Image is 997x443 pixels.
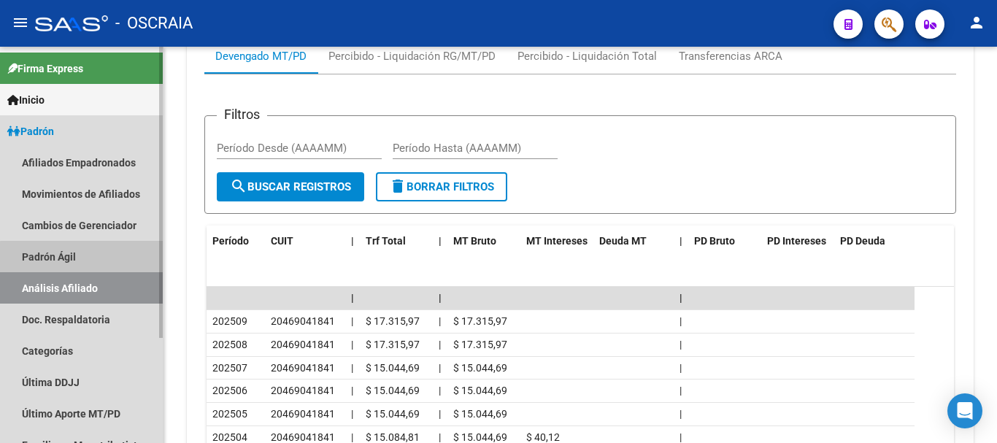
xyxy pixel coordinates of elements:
[593,226,674,257] datatable-header-cell: Deuda MT
[366,362,420,374] span: $ 15.044,69
[271,362,335,374] span: 20469041841
[947,393,982,428] div: Open Intercom Messenger
[688,226,761,257] datatable-header-cell: PD Bruto
[694,235,735,247] span: PD Bruto
[680,292,682,304] span: |
[271,408,335,420] span: 20469041841
[7,92,45,108] span: Inicio
[439,431,441,443] span: |
[345,226,360,257] datatable-header-cell: |
[389,177,407,195] mat-icon: delete
[212,339,247,350] span: 202508
[212,315,247,327] span: 202509
[351,385,353,396] span: |
[680,362,682,374] span: |
[366,408,420,420] span: $ 15.044,69
[351,315,353,327] span: |
[834,226,915,257] datatable-header-cell: PD Deuda
[217,104,267,125] h3: Filtros
[680,315,682,327] span: |
[447,226,520,257] datatable-header-cell: MT Bruto
[351,235,354,247] span: |
[366,431,420,443] span: $ 15.084,81
[439,339,441,350] span: |
[360,226,433,257] datatable-header-cell: Trf Total
[212,408,247,420] span: 202505
[12,14,29,31] mat-icon: menu
[439,235,442,247] span: |
[680,339,682,350] span: |
[7,61,83,77] span: Firma Express
[680,431,682,443] span: |
[271,385,335,396] span: 20469041841
[217,172,364,201] button: Buscar Registros
[230,180,351,193] span: Buscar Registros
[212,235,249,247] span: Período
[366,339,420,350] span: $ 17.315,97
[271,339,335,350] span: 20469041841
[680,408,682,420] span: |
[761,226,834,257] datatable-header-cell: PD Intereses
[212,431,247,443] span: 202504
[674,226,688,257] datatable-header-cell: |
[453,431,507,443] span: $ 15.044,69
[366,315,420,327] span: $ 17.315,97
[680,235,682,247] span: |
[453,385,507,396] span: $ 15.044,69
[271,315,335,327] span: 20469041841
[230,177,247,195] mat-icon: search
[840,235,885,247] span: PD Deuda
[366,385,420,396] span: $ 15.044,69
[207,226,265,257] datatable-header-cell: Período
[439,362,441,374] span: |
[968,14,985,31] mat-icon: person
[271,235,293,247] span: CUIT
[453,315,507,327] span: $ 17.315,97
[351,339,353,350] span: |
[453,235,496,247] span: MT Bruto
[526,431,560,443] span: $ 40,12
[351,362,353,374] span: |
[599,235,647,247] span: Deuda MT
[212,385,247,396] span: 202506
[453,408,507,420] span: $ 15.044,69
[433,226,447,257] datatable-header-cell: |
[680,385,682,396] span: |
[439,408,441,420] span: |
[526,235,588,247] span: MT Intereses
[366,235,406,247] span: Trf Total
[215,48,307,64] div: Devengado MT/PD
[351,408,353,420] span: |
[439,315,441,327] span: |
[453,339,507,350] span: $ 17.315,97
[679,48,782,64] div: Transferencias ARCA
[439,385,441,396] span: |
[351,431,353,443] span: |
[7,123,54,139] span: Padrón
[389,180,494,193] span: Borrar Filtros
[115,7,193,39] span: - OSCRAIA
[212,362,247,374] span: 202507
[517,48,657,64] div: Percibido - Liquidación Total
[265,226,345,257] datatable-header-cell: CUIT
[767,235,826,247] span: PD Intereses
[520,226,593,257] datatable-header-cell: MT Intereses
[453,362,507,374] span: $ 15.044,69
[439,292,442,304] span: |
[328,48,496,64] div: Percibido - Liquidación RG/MT/PD
[376,172,507,201] button: Borrar Filtros
[351,292,354,304] span: |
[271,431,335,443] span: 20469041841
